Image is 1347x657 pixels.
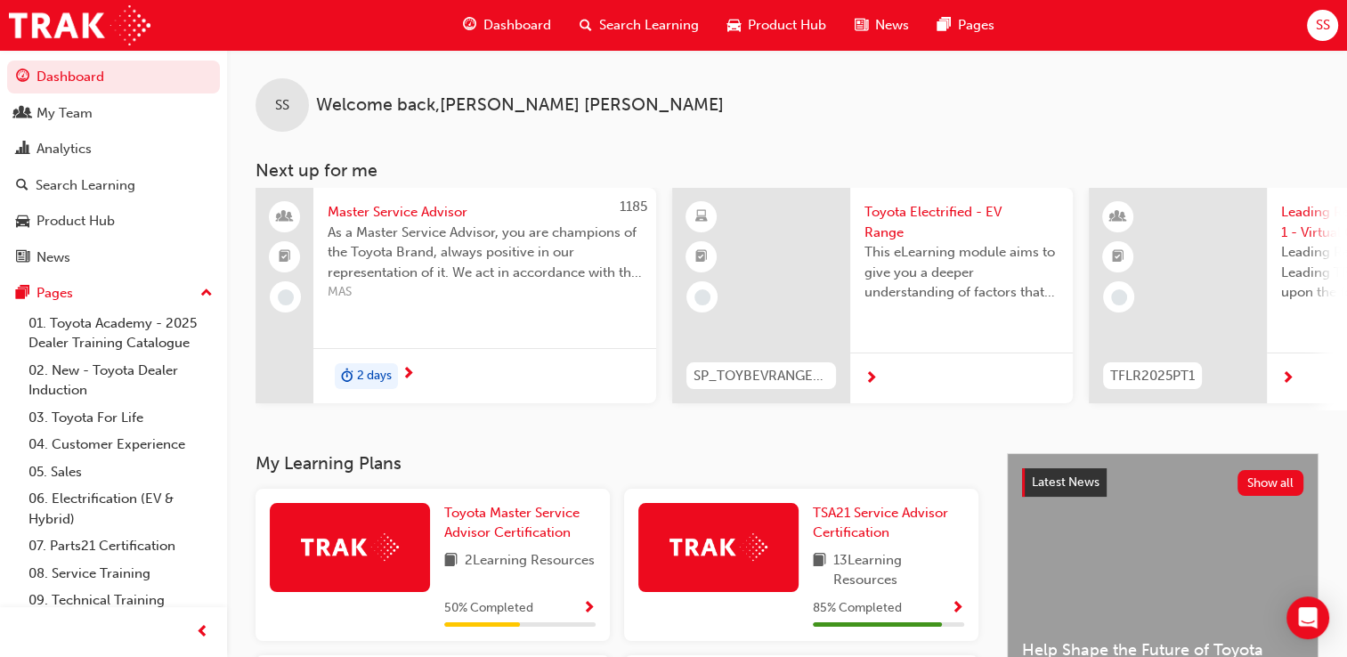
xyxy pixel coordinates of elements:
span: people-icon [279,206,291,229]
span: book-icon [444,550,458,572]
span: 85 % Completed [813,598,902,619]
a: 02. New - Toyota Dealer Induction [21,357,220,404]
a: SP_TOYBEVRANGE_ELToyota Electrified - EV RangeThis eLearning module aims to give you a deeper und... [672,188,1073,403]
a: pages-iconPages [923,7,1009,44]
a: TSA21 Service Advisor Certification [813,503,964,543]
span: Welcome back , [PERSON_NAME] [PERSON_NAME] [316,95,724,116]
a: Toyota Master Service Advisor Certification [444,503,596,543]
span: news-icon [16,250,29,266]
span: learningRecordVerb_NONE-icon [1111,289,1127,305]
span: Show Progress [951,601,964,617]
span: 13 Learning Resources [833,550,964,590]
span: people-icon [16,106,29,122]
span: MAS [328,282,642,303]
span: booktick-icon [695,246,708,269]
span: pages-icon [16,286,29,302]
h3: Next up for me [227,160,1347,181]
a: 07. Parts21 Certification [21,532,220,560]
span: TFLR2025PT1 [1110,366,1195,386]
span: search-icon [16,178,28,194]
a: 1185Master Service AdvisorAs a Master Service Advisor, you are champions of the Toyota Brand, alw... [256,188,656,403]
div: Analytics [37,139,92,159]
span: car-icon [16,214,29,230]
span: booktick-icon [279,246,291,269]
span: learningRecordVerb_NONE-icon [278,289,294,305]
button: SS [1307,10,1338,41]
span: 50 % Completed [444,598,533,619]
img: Trak [9,5,150,45]
span: guage-icon [463,14,476,36]
a: Analytics [7,133,220,166]
span: Product Hub [748,15,826,36]
span: SP_TOYBEVRANGE_EL [694,366,829,386]
span: next-icon [864,371,878,387]
span: 2 days [357,366,392,386]
a: Search Learning [7,169,220,202]
a: 05. Sales [21,458,220,486]
a: Latest NewsShow all [1022,468,1303,497]
span: learningRecordVerb_NONE-icon [694,289,710,305]
span: Pages [958,15,994,36]
a: 09. Technical Training [21,587,220,614]
button: Show all [1237,470,1304,496]
span: News [875,15,909,36]
a: News [7,241,220,274]
img: Trak [669,533,767,561]
button: DashboardMy TeamAnalyticsSearch LearningProduct HubNews [7,57,220,277]
div: Product Hub [37,211,115,231]
a: My Team [7,97,220,130]
a: Product Hub [7,205,220,238]
span: Search Learning [599,15,699,36]
span: next-icon [1281,371,1294,387]
span: search-icon [580,14,592,36]
span: SS [1315,15,1329,36]
a: 06. Electrification (EV & Hybrid) [21,485,220,532]
span: As a Master Service Advisor, you are champions of the Toyota Brand, always positive in our repres... [328,223,642,283]
a: 03. Toyota For Life [21,404,220,432]
span: Toyota Master Service Advisor Certification [444,505,580,541]
span: This eLearning module aims to give you a deeper understanding of factors that influence driving r... [864,242,1059,303]
span: learningResourceType_INSTRUCTOR_LED-icon [1112,206,1124,229]
span: Dashboard [483,15,551,36]
span: prev-icon [196,621,209,644]
a: car-iconProduct Hub [713,7,840,44]
span: Toyota Electrified - EV Range [864,202,1059,242]
button: Show Progress [582,597,596,620]
span: next-icon [402,367,415,383]
span: 1185 [620,199,647,215]
span: duration-icon [341,365,353,388]
span: Master Service Advisor [328,202,642,223]
span: booktick-icon [1112,246,1124,269]
span: car-icon [727,14,741,36]
a: search-iconSearch Learning [565,7,713,44]
a: 08. Service Training [21,560,220,588]
a: Dashboard [7,61,220,93]
span: Latest News [1032,474,1100,490]
span: pages-icon [937,14,951,36]
img: Trak [301,533,399,561]
span: 2 Learning Resources [465,550,595,572]
span: guage-icon [16,69,29,85]
span: learningResourceType_ELEARNING-icon [695,206,708,229]
span: chart-icon [16,142,29,158]
span: Show Progress [582,601,596,617]
a: news-iconNews [840,7,923,44]
div: Search Learning [36,175,135,196]
a: guage-iconDashboard [449,7,565,44]
a: 04. Customer Experience [21,431,220,458]
div: Pages [37,283,73,304]
span: up-icon [200,282,213,305]
button: Pages [7,277,220,310]
h3: My Learning Plans [256,453,978,474]
span: news-icon [855,14,868,36]
span: book-icon [813,550,826,590]
div: Open Intercom Messenger [1286,596,1329,639]
button: Show Progress [951,597,964,620]
div: My Team [37,103,93,124]
span: SS [275,95,289,116]
a: 01. Toyota Academy - 2025 Dealer Training Catalogue [21,310,220,357]
div: News [37,247,70,268]
span: TSA21 Service Advisor Certification [813,505,948,541]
